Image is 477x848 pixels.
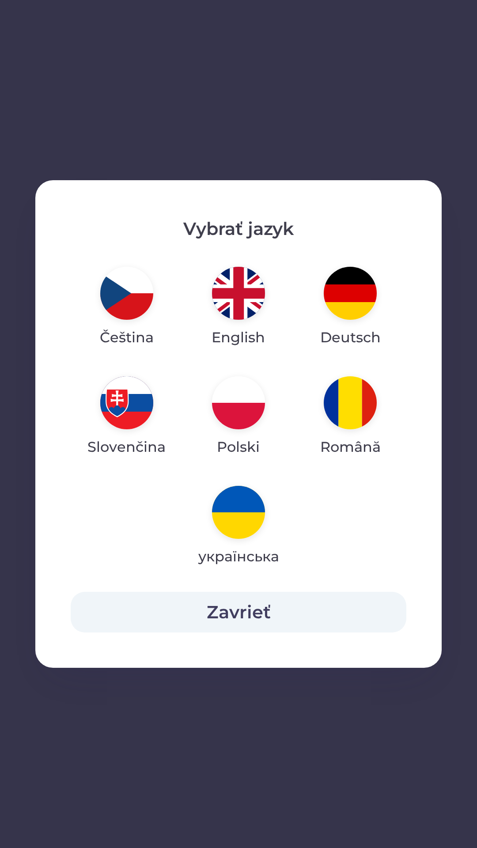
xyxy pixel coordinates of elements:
[324,376,377,429] img: ro flag
[212,327,265,348] p: English
[71,369,182,465] button: Slovenčina
[320,436,381,458] p: Română
[79,260,175,355] button: Čeština
[299,369,402,465] button: Română
[182,479,294,574] button: українська
[212,376,265,429] img: pl flag
[71,216,406,242] p: Vybrať jazyk
[212,267,265,320] img: en flag
[190,260,286,355] button: English
[324,267,377,320] img: de flag
[299,260,402,355] button: Deutsch
[212,486,265,539] img: uk flag
[217,436,260,458] p: Polski
[100,376,153,429] img: sk flag
[87,436,166,458] p: Slovenčina
[320,327,381,348] p: Deutsch
[100,267,153,320] img: cs flag
[198,546,279,567] p: українська
[100,327,154,348] p: Čeština
[71,592,406,632] button: Zavrieť
[191,369,286,465] button: Polski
